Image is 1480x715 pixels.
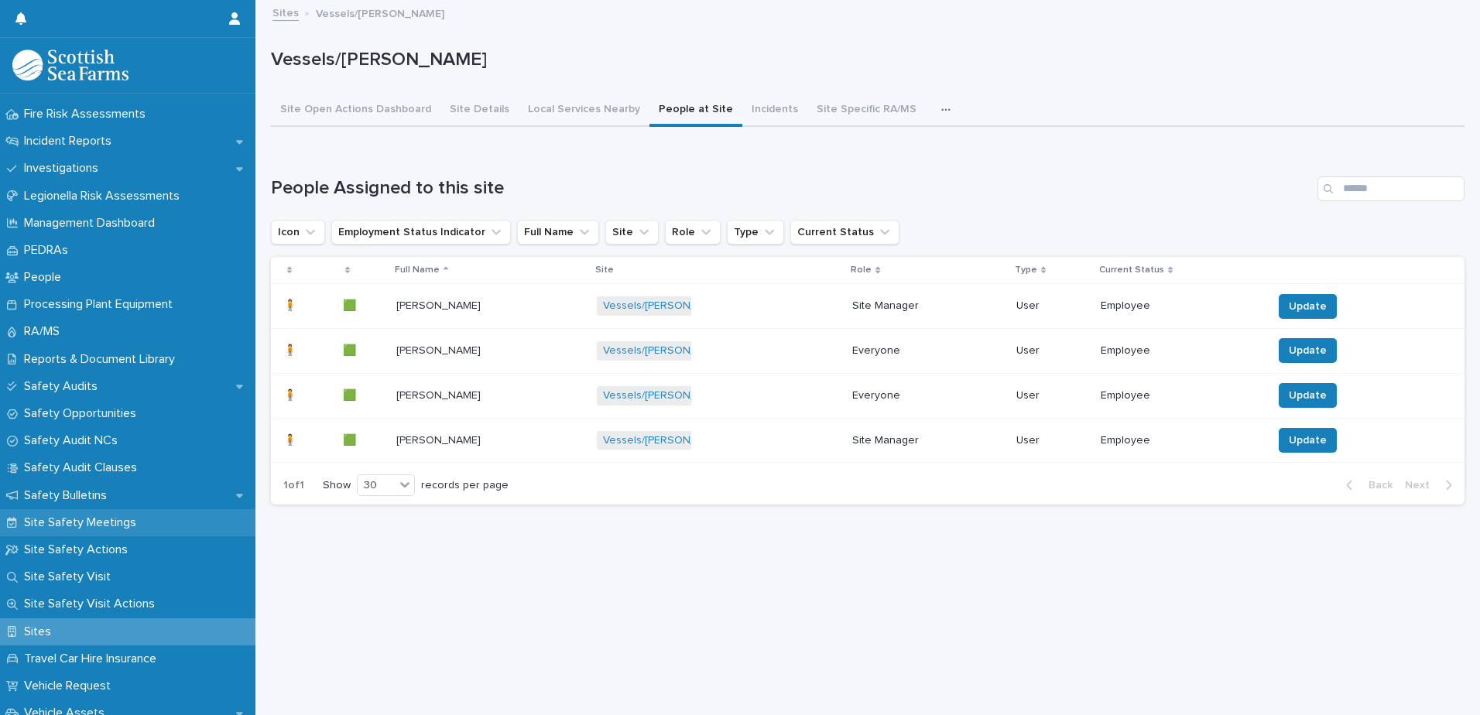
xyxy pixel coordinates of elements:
span: Update [1289,433,1327,448]
p: 1 of 1 [271,467,317,505]
a: Vessels/[PERSON_NAME] [603,434,729,447]
p: PEDRAs [18,243,81,258]
span: Back [1359,480,1393,491]
p: Employee [1101,344,1211,357]
p: Role [851,262,872,279]
button: Site Details [440,94,519,127]
p: User [1016,434,1088,447]
p: Site Manager [852,434,963,447]
p: Safety Opportunities [18,406,149,421]
button: Local Services Nearby [519,94,649,127]
tr: 🧍🧍 🟩🟩 [PERSON_NAME][PERSON_NAME] Vessels/[PERSON_NAME] Site ManagerUserEmployeeUpdate [271,284,1465,329]
p: Site [595,262,614,279]
p: Everyone [852,344,963,357]
p: Safety Audits [18,379,110,394]
p: Safety Audit NCs [18,433,130,448]
p: Reports & Document Library [18,352,187,367]
p: 🧍 [283,431,300,447]
p: Fire Risk Assessments [18,107,158,121]
p: Full Name [395,262,440,279]
button: Full Name [517,220,599,245]
p: Investigations [18,161,111,176]
button: Back [1334,478,1399,492]
p: Site Safety Actions [18,542,140,557]
button: Employment Status Indicator [331,220,511,245]
p: Site Safety Meetings [18,515,149,530]
p: Employee [1101,434,1211,447]
p: [PERSON_NAME] [396,296,484,313]
p: [PERSON_NAME] [396,341,484,357]
p: Vessels/[PERSON_NAME] [271,49,1458,71]
p: 🟩 [343,296,359,313]
p: Safety Audit Clauses [18,460,149,475]
a: Sites [272,3,299,21]
span: Update [1289,299,1327,314]
button: Update [1279,428,1337,453]
tr: 🧍🧍 🟩🟩 [PERSON_NAME][PERSON_NAME] Vessels/[PERSON_NAME] EveryoneUserEmployeeUpdate [271,328,1465,373]
button: Icon [271,220,325,245]
p: Processing Plant Equipment [18,297,185,312]
p: Type [1015,262,1037,279]
p: Legionella Risk Assessments [18,189,192,204]
p: Employee [1101,389,1211,402]
button: Update [1279,383,1337,408]
p: Site Safety Visit [18,570,123,584]
input: Search [1317,176,1465,201]
a: Vessels/[PERSON_NAME] [603,299,729,313]
p: 🟩 [343,386,359,402]
p: [PERSON_NAME] [396,386,484,402]
p: Sites [18,624,63,639]
p: User [1016,389,1088,402]
button: Current Status [790,220,899,245]
span: Next [1405,480,1439,491]
p: 🧍 [283,386,300,402]
button: Site [605,220,659,245]
p: RA/MS [18,324,72,339]
button: Update [1279,294,1337,319]
p: 🟩 [343,341,359,357]
button: Next [1399,478,1465,492]
button: Update [1279,338,1337,363]
button: Role [665,220,721,245]
button: Site Specific RA/MS [807,94,926,127]
p: Management Dashboard [18,216,167,231]
button: Type [727,220,784,245]
tr: 🧍🧍 🟩🟩 [PERSON_NAME][PERSON_NAME] Vessels/[PERSON_NAME] EveryoneUserEmployeeUpdate [271,373,1465,418]
p: 🧍 [283,296,300,313]
p: [PERSON_NAME] [396,431,484,447]
p: Safety Bulletins [18,488,119,503]
a: Vessels/[PERSON_NAME] [603,389,729,402]
span: Update [1289,388,1327,403]
tr: 🧍🧍 🟩🟩 [PERSON_NAME][PERSON_NAME] Vessels/[PERSON_NAME] Site ManagerUserEmployeeUpdate [271,418,1465,463]
p: records per page [421,479,509,492]
p: Vehicle Request [18,679,123,693]
p: Site Manager [852,299,963,313]
div: 30 [358,477,395,494]
span: Update [1289,343,1327,358]
p: Show [323,479,351,492]
button: People at Site [649,94,742,127]
a: Vessels/[PERSON_NAME] [603,344,729,357]
button: Site Open Actions Dashboard [271,94,440,127]
p: Vessels/[PERSON_NAME] [316,4,444,21]
p: User [1016,344,1088,357]
p: Site Safety Visit Actions [18,597,167,611]
p: User [1016,299,1088,313]
p: Employee [1101,299,1211,313]
p: 🟩 [343,431,359,447]
h1: People Assigned to this site [271,177,1311,200]
p: Current Status [1099,262,1164,279]
p: People [18,270,74,285]
p: 🧍 [283,341,300,357]
p: Everyone [852,389,963,402]
p: Travel Car Hire Insurance [18,652,169,666]
button: Incidents [742,94,807,127]
p: Incident Reports [18,134,124,149]
img: bPIBxiqnSb2ggTQWdOVV [12,50,128,80]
